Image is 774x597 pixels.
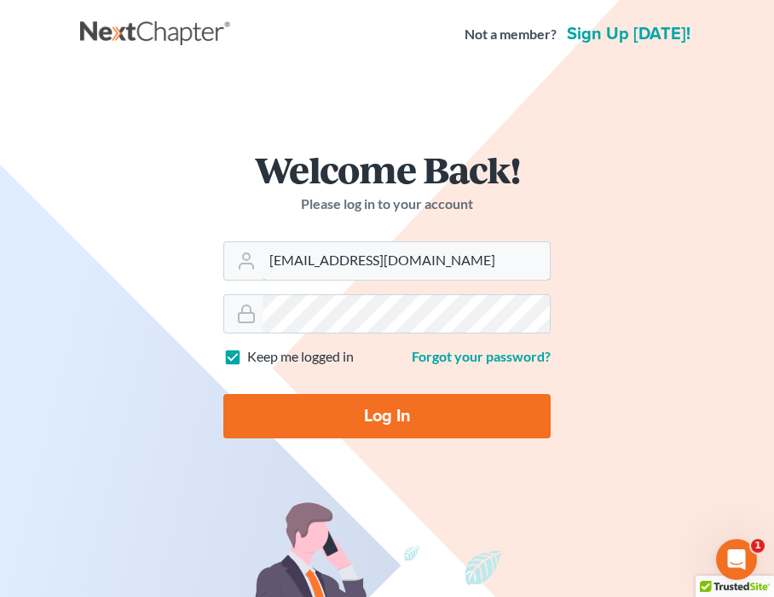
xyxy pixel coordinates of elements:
a: Forgot your password? [412,348,551,364]
a: Sign up [DATE]! [563,26,694,43]
strong: Not a member? [465,25,557,44]
h1: Welcome Back! [223,151,551,188]
p: Please log in to your account [223,194,551,214]
label: Keep me logged in [247,347,354,367]
span: 1 [751,539,765,553]
input: Email Address [263,242,550,280]
iframe: Intercom live chat [716,539,757,580]
input: Log In [223,394,551,438]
